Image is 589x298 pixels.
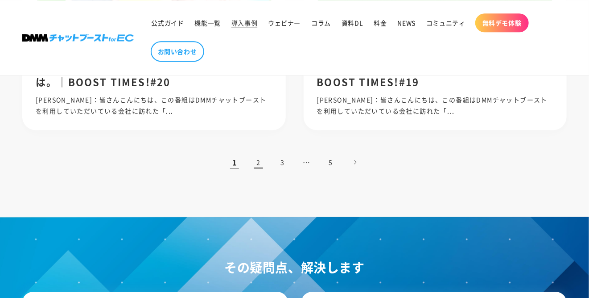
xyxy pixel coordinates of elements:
a: NEWS [392,13,421,32]
span: 無料デモ体験 [482,19,522,27]
span: … [297,152,317,172]
h2: 【中国では1日430億の売上！？】現役ライブコマーサーが語るライブコマースの将来性｜BOOST TIMES!#19 [317,50,554,88]
span: お問い合わせ [158,47,197,55]
a: 導入事例 [226,13,263,32]
a: お問い合わせ [151,41,204,62]
span: 機能一覧 [195,19,221,27]
span: 1ページ [225,152,244,172]
a: 無料デモ体験 [475,13,529,32]
a: 公式ガイド [146,13,189,32]
span: 導入事例 [231,19,257,27]
span: 資料DL [342,19,363,27]
p: [PERSON_NAME]：皆さんこんにちは、この番組はDMMチャットブーストを利用していただいている会社に訪れた「... [36,94,272,117]
a: 資料DL [336,13,368,32]
span: コミュニティ [426,19,465,27]
span: 公式ガイド [152,19,184,27]
p: [PERSON_NAME]：皆さんこんにちは、この番組はDMMチャットブーストを利用していただいている会社に訪れた「... [317,94,554,117]
span: 料金 [374,19,387,27]
a: 次のページ [345,152,365,172]
a: 料金 [369,13,392,32]
a: 機能一覧 [189,13,226,32]
span: NEWS [398,19,416,27]
a: 5ページ [321,152,341,172]
a: 2ページ [249,152,268,172]
nav: ページネーション [22,152,567,172]
a: コミュニティ [421,13,471,32]
a: ウェビナー [263,13,306,32]
span: コラム [311,19,331,27]
a: コラム [306,13,336,32]
span: ウェビナー [268,19,301,27]
h2: 【1日700人のLINE登録！？】全SNSにLINEへの動線を設計。香りをユーザーに届ける方法とは。｜BOOST TIMES!#20 [36,50,272,88]
h2: その疑問点、解決します [22,257,567,278]
a: 3ページ [273,152,292,172]
img: 株式会社DMM Boost [22,34,134,42]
